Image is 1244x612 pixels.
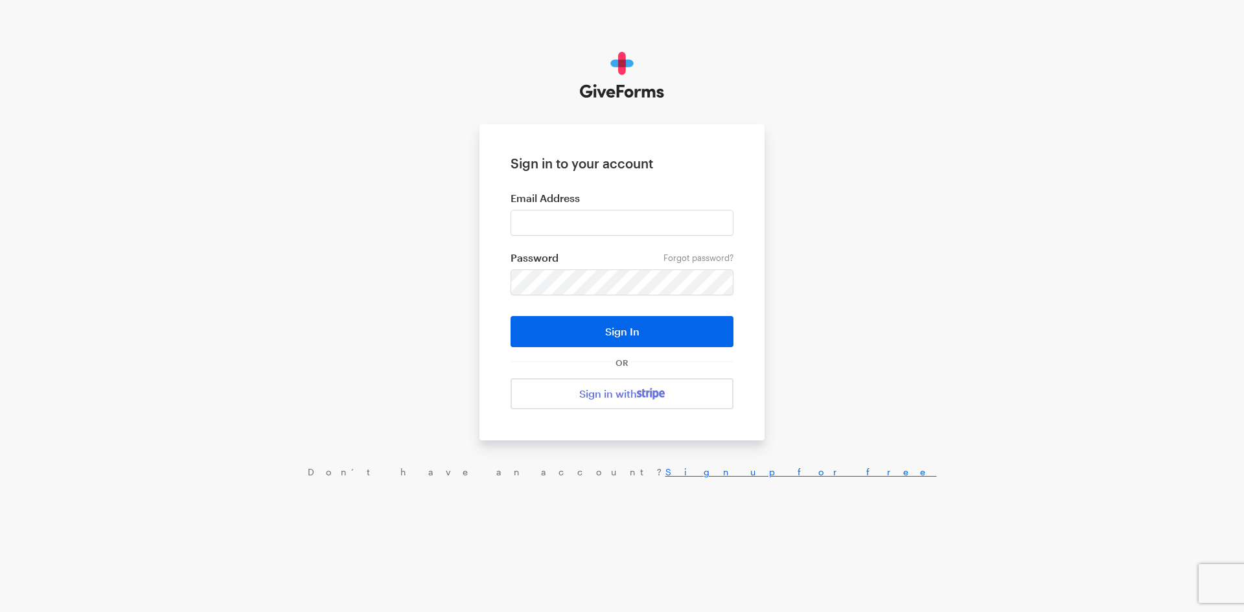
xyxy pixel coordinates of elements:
a: Sign in with [511,378,733,409]
button: Sign In [511,316,733,347]
span: OR [613,357,631,368]
img: GiveForms [580,52,665,98]
label: Email Address [511,192,733,205]
img: stripe-07469f1003232ad58a8838275b02f7af1ac9ba95304e10fa954b414cd571f63b.svg [637,388,665,400]
a: Sign up for free [665,466,937,477]
a: Forgot password? [663,253,733,263]
div: Don’t have an account? [13,466,1231,478]
h1: Sign in to your account [511,155,733,171]
label: Password [511,251,733,264]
